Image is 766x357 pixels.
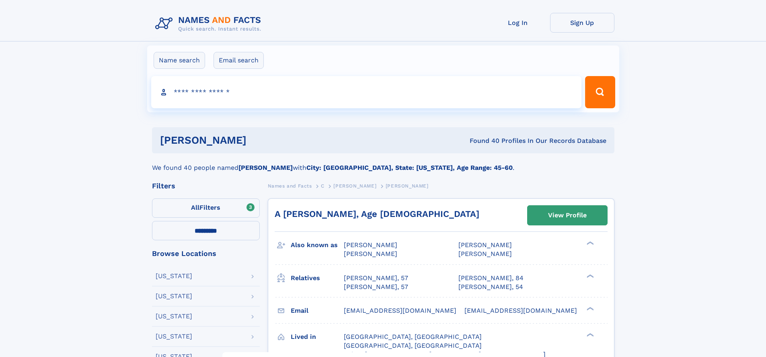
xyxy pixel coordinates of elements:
[464,307,577,314] span: [EMAIL_ADDRESS][DOMAIN_NAME]
[344,342,482,349] span: [GEOGRAPHIC_DATA], [GEOGRAPHIC_DATA]
[152,153,614,173] div: We found 40 people named with .
[585,273,594,279] div: ❯
[214,52,264,69] label: Email search
[191,204,199,211] span: All
[458,274,524,283] a: [PERSON_NAME], 84
[548,206,587,225] div: View Profile
[238,164,293,171] b: [PERSON_NAME]
[585,76,615,108] button: Search Button
[333,183,376,189] span: [PERSON_NAME]
[344,250,397,258] span: [PERSON_NAME]
[358,136,606,145] div: Found 40 Profiles In Our Records Database
[585,332,594,337] div: ❯
[486,13,550,33] a: Log In
[344,307,456,314] span: [EMAIL_ADDRESS][DOMAIN_NAME]
[321,181,324,191] a: C
[585,306,594,311] div: ❯
[528,206,607,225] a: View Profile
[344,274,408,283] a: [PERSON_NAME], 57
[268,181,312,191] a: Names and Facts
[156,293,192,299] div: [US_STATE]
[291,304,344,318] h3: Email
[152,250,260,257] div: Browse Locations
[291,271,344,285] h3: Relatives
[154,52,205,69] label: Name search
[344,283,408,291] a: [PERSON_NAME], 57
[458,250,512,258] span: [PERSON_NAME]
[333,181,376,191] a: [PERSON_NAME]
[275,209,479,219] a: A [PERSON_NAME], Age [DEMOGRAPHIC_DATA]
[156,313,192,320] div: [US_STATE]
[321,183,324,189] span: C
[152,198,260,218] label: Filters
[306,164,513,171] b: City: [GEOGRAPHIC_DATA], State: [US_STATE], Age Range: 45-60
[152,182,260,190] div: Filters
[585,241,594,246] div: ❯
[291,330,344,344] h3: Lived in
[550,13,614,33] a: Sign Up
[458,283,523,291] a: [PERSON_NAME], 54
[152,13,268,35] img: Logo Names and Facts
[344,241,397,249] span: [PERSON_NAME]
[458,241,512,249] span: [PERSON_NAME]
[156,333,192,340] div: [US_STATE]
[386,183,429,189] span: [PERSON_NAME]
[291,238,344,252] h3: Also known as
[160,135,358,145] h1: [PERSON_NAME]
[156,273,192,279] div: [US_STATE]
[344,333,482,340] span: [GEOGRAPHIC_DATA], [GEOGRAPHIC_DATA]
[151,76,582,108] input: search input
